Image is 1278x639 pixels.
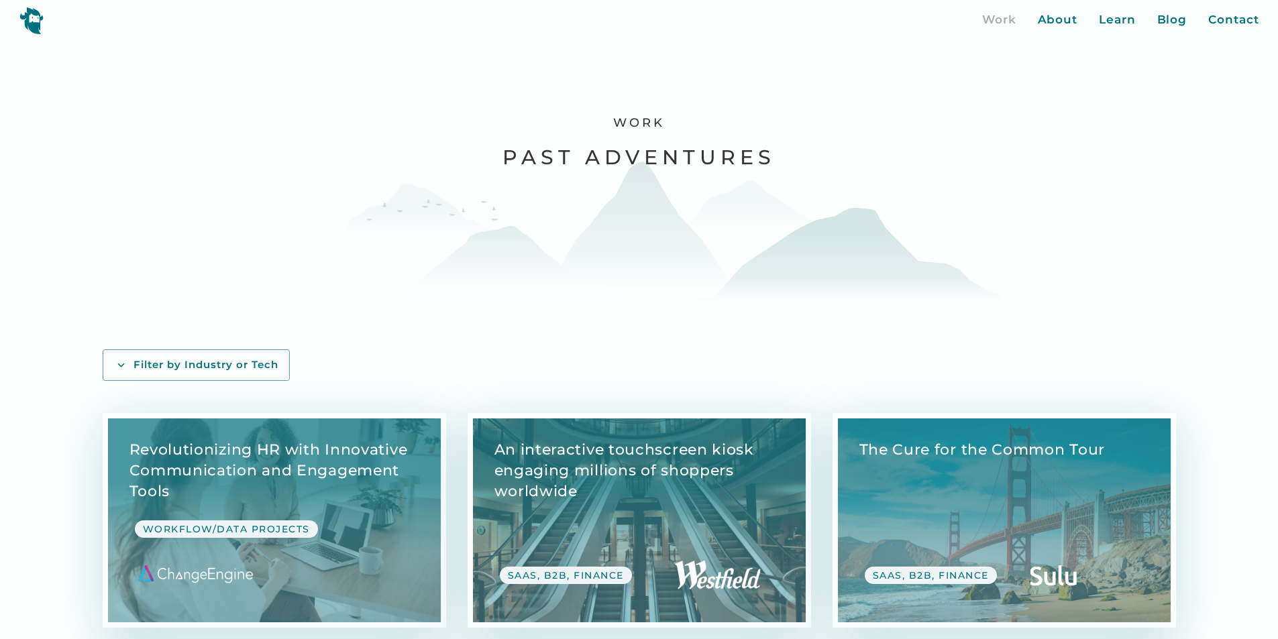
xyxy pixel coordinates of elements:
a: View Case Study [473,418,806,622]
div: Filter by Industry or Tech [134,358,278,372]
a: Blog [1157,11,1187,29]
img: yeti logo icon [19,7,44,34]
h2: Past Adventures [502,144,776,170]
a: Work [982,11,1016,29]
a: Learn [1099,11,1136,29]
a: View Case Study [108,418,441,622]
a: About [1038,11,1078,29]
a: Contact [1208,11,1259,29]
a: Filter by Industry or Tech [103,349,290,381]
a: View Case Study [838,418,1171,622]
h1: Work [613,115,665,131]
